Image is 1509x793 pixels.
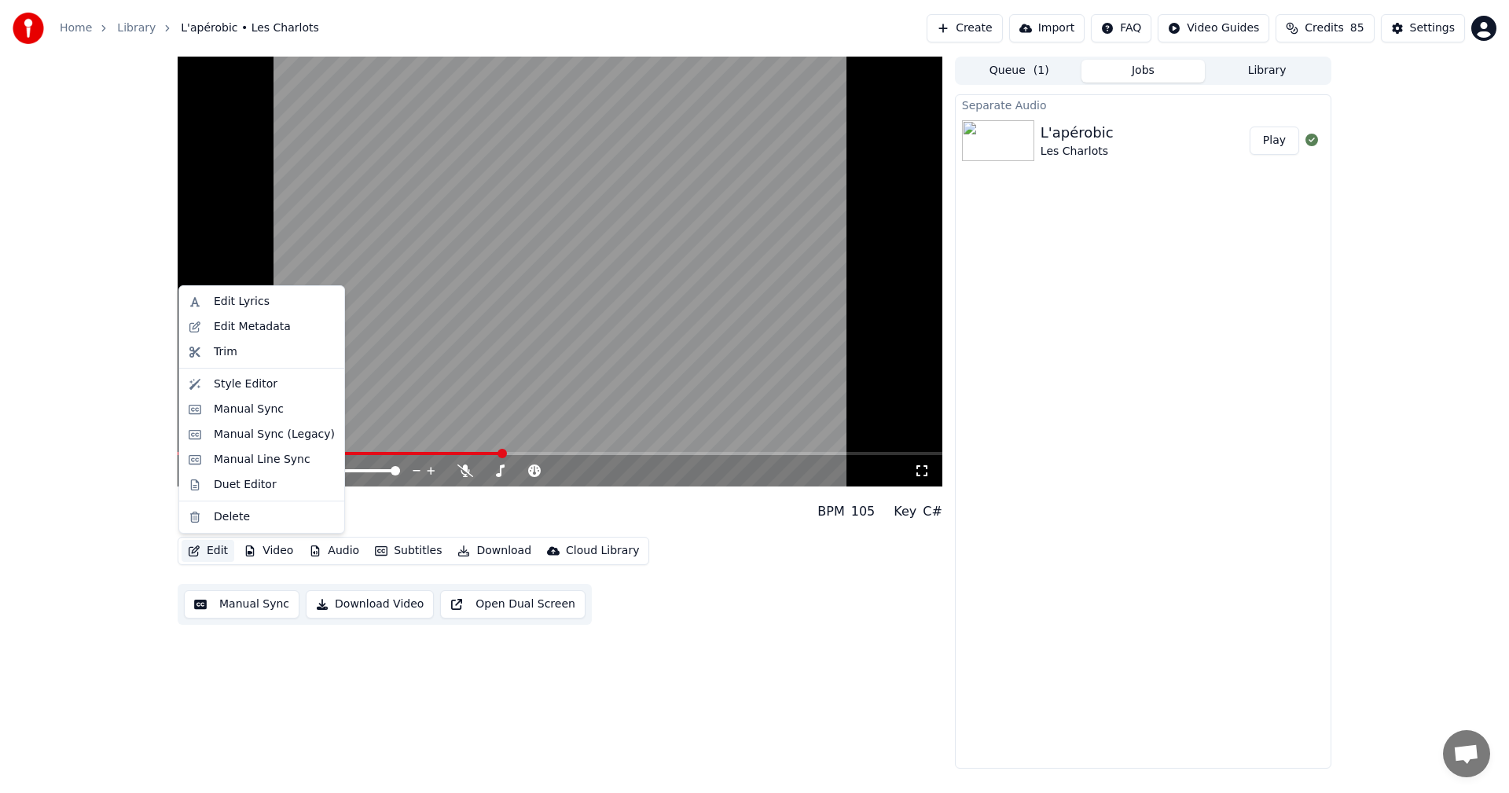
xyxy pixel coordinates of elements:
[894,502,916,521] div: Key
[923,502,942,521] div: C#
[306,590,434,619] button: Download Video
[1305,20,1343,36] span: Credits
[1276,14,1374,42] button: Credits85
[451,540,538,562] button: Download
[1158,14,1269,42] button: Video Guides
[178,515,259,531] div: Les Charlots
[1443,730,1490,777] a: Öppna chatt
[303,540,365,562] button: Audio
[1250,127,1299,155] button: Play
[1041,122,1114,144] div: L'apérobic
[214,376,277,392] div: Style Editor
[214,402,284,417] div: Manual Sync
[181,20,319,36] span: L'apérobic • Les Charlots
[214,509,250,525] div: Delete
[957,60,1081,83] button: Queue
[1350,20,1364,36] span: 85
[1034,63,1049,79] span: ( 1 )
[214,294,270,310] div: Edit Lyrics
[184,590,299,619] button: Manual Sync
[851,502,876,521] div: 105
[214,319,291,335] div: Edit Metadata
[1081,60,1206,83] button: Jobs
[214,344,237,360] div: Trim
[214,477,277,493] div: Duet Editor
[956,95,1331,114] div: Separate Audio
[1041,144,1114,160] div: Les Charlots
[182,540,234,562] button: Edit
[60,20,92,36] a: Home
[440,590,586,619] button: Open Dual Screen
[60,20,319,36] nav: breadcrumb
[13,13,44,44] img: youka
[1009,14,1085,42] button: Import
[117,20,156,36] a: Library
[1410,20,1455,36] div: Settings
[817,502,844,521] div: BPM
[1381,14,1465,42] button: Settings
[566,543,639,559] div: Cloud Library
[237,540,299,562] button: Video
[214,427,335,442] div: Manual Sync (Legacy)
[369,540,448,562] button: Subtitles
[178,493,259,515] div: L'apérobic
[214,452,310,468] div: Manual Line Sync
[1091,14,1151,42] button: FAQ
[927,14,1003,42] button: Create
[1205,60,1329,83] button: Library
